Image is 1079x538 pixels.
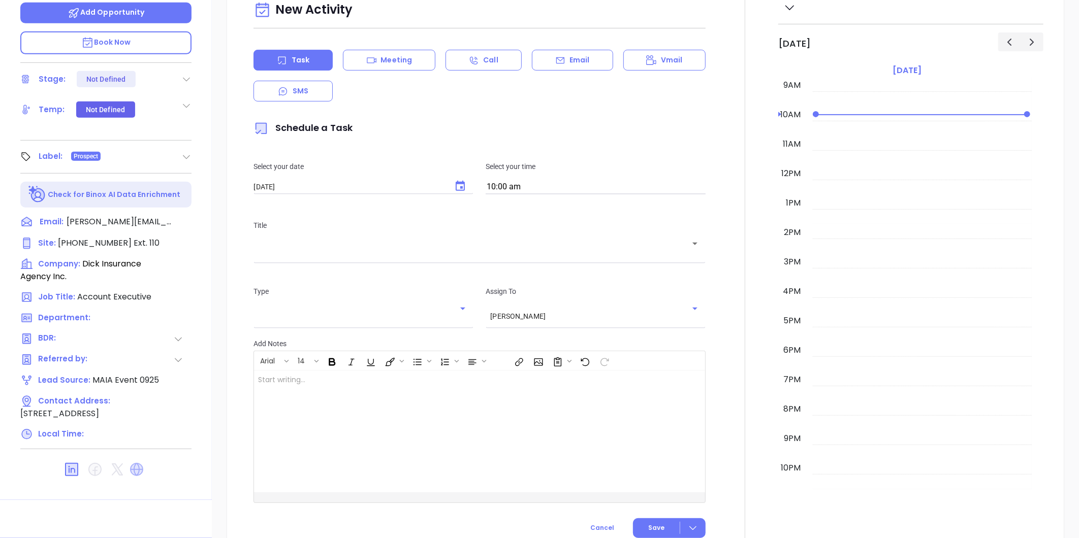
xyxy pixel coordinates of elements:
[781,138,803,150] div: 11am
[661,55,683,65] p: Vmail
[38,395,110,406] span: Contact Address:
[58,237,132,249] span: [PHONE_NUMBER]
[572,518,633,538] button: Cancel
[38,238,56,248] span: Site :
[48,189,180,200] p: Check for Binox AI Data Enrichment
[253,220,706,231] p: Title
[778,109,803,121] div: 10am
[781,79,803,91] div: 9am
[528,352,547,369] span: Insert Image
[784,197,803,209] div: 1pm
[781,344,803,356] div: 6pm
[456,301,470,316] button: Open
[380,55,412,65] p: Meeting
[435,352,461,369] span: Insert Ordered List
[891,63,924,78] a: [DATE]
[1021,32,1043,51] button: Next day
[575,352,593,369] span: Undo
[28,186,46,204] img: Ai-Enrich-DaqCidB-.svg
[255,352,282,369] button: Arial
[253,183,444,191] input: MM/DD/YYYY
[548,352,574,369] span: Surveys
[92,374,159,386] span: MAIA Event 0925
[688,237,702,251] button: Open
[781,374,803,386] div: 7pm
[20,258,141,282] span: Dick Insurance Agency Inc.
[81,37,131,47] span: Book Now
[132,237,160,249] span: Ext. 110
[38,291,75,302] span: Job Title:
[462,352,489,369] span: Align
[407,352,434,369] span: Insert Unordered List
[648,523,664,532] span: Save
[486,161,706,172] p: Select your time
[38,353,91,366] span: Referred by:
[39,149,63,164] div: Label:
[77,291,151,302] span: Account Executive
[255,352,291,369] span: Font family
[253,121,353,134] span: Schedule a Task
[255,356,280,363] span: Arial
[380,352,406,369] span: Fill color or set the text color
[483,55,498,65] p: Call
[322,352,340,369] span: Bold
[633,518,706,538] button: Save
[782,226,803,239] div: 2pm
[253,286,473,297] p: Type
[594,352,613,369] span: Redo
[781,285,803,297] div: 4pm
[293,352,312,369] button: 14
[38,258,80,269] span: Company:
[38,375,90,385] span: Lead Source:
[293,356,310,363] span: 14
[361,352,379,369] span: Underline
[569,55,590,65] p: Email
[40,216,64,229] span: Email:
[590,523,614,532] span: Cancel
[998,32,1021,51] button: Previous day
[782,432,803,445] div: 9pm
[781,315,803,327] div: 5pm
[39,72,66,87] div: Stage:
[74,151,99,162] span: Prospect
[86,71,125,87] div: Not Defined
[293,86,308,96] p: SMS
[292,352,321,369] span: Font size
[39,102,65,117] div: Temp:
[341,352,360,369] span: Italic
[253,338,706,349] p: Add Notes
[782,256,803,268] div: 3pm
[779,167,803,180] div: 12pm
[486,286,706,297] p: Assign To
[68,7,145,17] span: Add Opportunity
[292,55,309,65] p: Task
[253,161,473,172] p: Select your date
[509,352,527,369] span: Insert link
[779,462,803,474] div: 10pm
[38,312,90,323] span: Department:
[688,301,702,316] button: Open
[448,174,472,198] button: Choose date, selected date is Sep 23, 2025
[778,38,811,49] h2: [DATE]
[781,403,803,415] div: 8pm
[86,102,125,118] div: Not Defined
[67,216,173,228] span: [PERSON_NAME][EMAIL_ADDRESS][DOMAIN_NAME]
[38,332,91,345] span: BDR:
[38,428,84,439] span: Local Time:
[20,408,99,419] span: [STREET_ADDRESS]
